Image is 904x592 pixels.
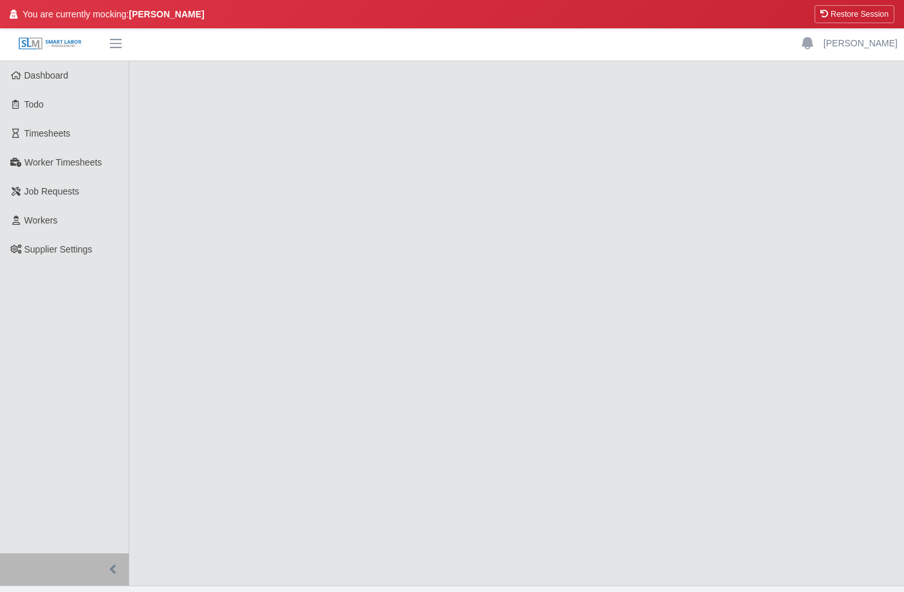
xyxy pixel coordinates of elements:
[24,215,58,225] span: Workers
[24,128,71,138] span: Timesheets
[24,186,80,196] span: Job Requests
[24,99,44,110] span: Todo
[18,37,82,51] img: SLM Logo
[815,5,894,23] button: Restore Session
[129,9,204,19] strong: [PERSON_NAME]
[24,157,102,167] span: Worker Timesheets
[24,244,93,254] span: Supplier Settings
[23,8,205,21] span: You are currently mocking:
[24,70,69,81] span: Dashboard
[824,37,898,50] a: [PERSON_NAME]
